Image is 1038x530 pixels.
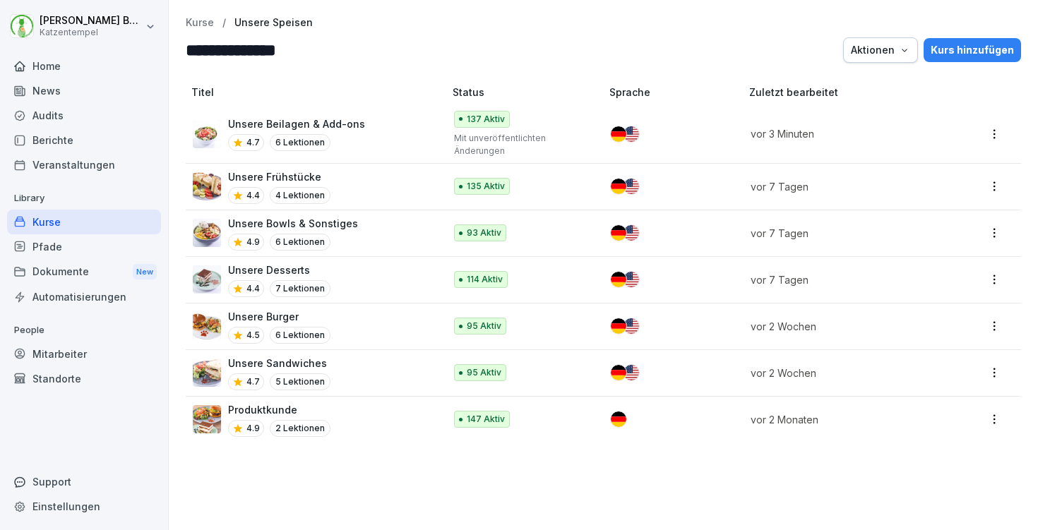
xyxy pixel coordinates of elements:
[228,356,330,371] p: Unsere Sandwiches
[228,402,330,417] p: Produktkunde
[7,319,161,342] p: People
[246,189,260,202] p: 4.4
[133,264,157,280] div: New
[751,226,934,241] p: vor 7 Tagen
[751,179,934,194] p: vor 7 Tagen
[246,422,260,435] p: 4.9
[611,272,626,287] img: de.svg
[467,113,505,126] p: 137 Aktiv
[222,17,226,29] p: /
[611,179,626,194] img: de.svg
[234,17,313,29] a: Unsere Speisen
[467,273,503,286] p: 114 Aktiv
[843,37,918,63] button: Aktionen
[7,103,161,128] a: Audits
[186,17,214,29] a: Kurse
[7,210,161,234] a: Kurse
[924,38,1021,62] button: Kurs hinzufügen
[624,179,639,194] img: us.svg
[851,42,910,58] div: Aktionen
[7,494,161,519] a: Einstellungen
[611,225,626,241] img: de.svg
[751,319,934,334] p: vor 2 Wochen
[228,309,330,324] p: Unsere Burger
[7,187,161,210] p: Library
[749,85,951,100] p: Zuletzt bearbeitet
[7,78,161,103] a: News
[40,28,143,37] p: Katzentempel
[7,259,161,285] a: DokumenteNew
[467,366,501,379] p: 95 Aktiv
[931,42,1014,58] div: Kurs hinzufügen
[270,234,330,251] p: 6 Lektionen
[228,169,330,184] p: Unsere Frühstücke
[7,234,161,259] a: Pfade
[7,128,161,152] a: Berichte
[228,216,358,231] p: Unsere Bowls & Sonstiges
[270,134,330,151] p: 6 Lektionen
[751,272,934,287] p: vor 7 Tagen
[467,413,505,426] p: 147 Aktiv
[246,136,260,149] p: 4.7
[246,236,260,248] p: 4.9
[611,126,626,142] img: de.svg
[193,265,221,294] img: uk78nzme8od8c10kt62qgexg.png
[191,85,447,100] p: Titel
[624,318,639,334] img: us.svg
[193,312,221,340] img: dqougkkopz82o0ywp7u5488v.png
[228,116,365,131] p: Unsere Beilagen & Add-ons
[40,15,143,27] p: [PERSON_NAME] Benedix
[228,263,330,277] p: Unsere Desserts
[246,282,260,295] p: 4.4
[7,469,161,494] div: Support
[624,126,639,142] img: us.svg
[270,187,330,204] p: 4 Lektionen
[7,284,161,309] a: Automatisierungen
[7,342,161,366] a: Mitarbeiter
[193,120,221,148] img: mfxb536y0r59jvglhjdeznef.png
[751,126,934,141] p: vor 3 Minuten
[611,411,626,427] img: de.svg
[609,85,744,100] p: Sprache
[270,327,330,344] p: 6 Lektionen
[454,132,587,157] p: Mit unveröffentlichten Änderungen
[246,375,260,388] p: 4.7
[611,318,626,334] img: de.svg
[193,405,221,433] img: ubrm3x2m0ajy8muzg063xjpe.png
[7,259,161,285] div: Dokumente
[467,227,501,239] p: 93 Aktiv
[270,280,330,297] p: 7 Lektionen
[624,365,639,380] img: us.svg
[270,420,330,437] p: 2 Lektionen
[193,172,221,200] img: xjb5akufvkicg26u72a6ikpa.png
[467,320,501,332] p: 95 Aktiv
[7,152,161,177] a: Veranstaltungen
[193,359,221,387] img: yi7xhwbxe3m4h1lezp14n586.png
[467,180,505,193] p: 135 Aktiv
[624,272,639,287] img: us.svg
[751,412,934,427] p: vor 2 Monaten
[246,329,260,342] p: 4.5
[751,366,934,380] p: vor 2 Wochen
[270,373,330,390] p: 5 Lektionen
[611,365,626,380] img: de.svg
[193,219,221,247] img: ei04ryqe7fxjsz5spfhrf5na.png
[453,85,604,100] p: Status
[7,366,161,391] a: Standorte
[7,54,161,78] a: Home
[624,225,639,241] img: us.svg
